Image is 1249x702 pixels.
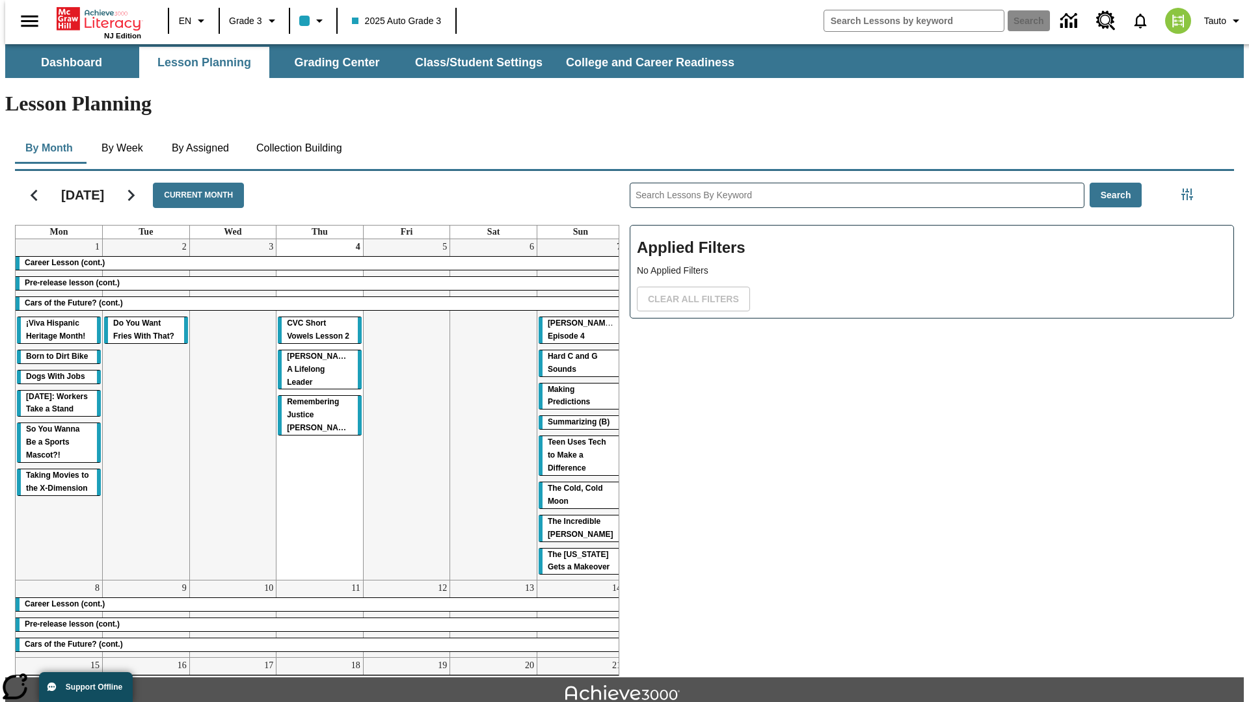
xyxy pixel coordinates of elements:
[287,397,353,432] span: Remembering Justice O'Connor
[435,658,450,673] a: September 19, 2025
[57,6,141,32] a: Home
[229,14,262,28] span: Grade 3
[278,317,362,343] div: CVC Short Vowels Lesson 2
[189,239,276,580] td: September 3, 2025
[47,226,71,239] a: Monday
[610,580,624,596] a: September 14, 2025
[405,47,553,78] button: Class/Student Settings
[619,166,1234,676] div: Search
[614,239,624,255] a: September 7, 2025
[450,239,537,580] td: September 6, 2025
[539,350,623,376] div: Hard C and G Sounds
[276,580,364,658] td: September 11, 2025
[349,580,362,596] a: September 11, 2025
[246,133,353,164] button: Collection Building
[1174,181,1200,207] button: Filters Side menu
[539,416,623,429] div: Summarizing (B)
[276,239,364,580] td: September 4, 2025
[537,239,624,580] td: September 7, 2025
[272,47,402,78] button: Grading Center
[25,258,105,267] span: Career Lesson (cont.)
[539,383,623,409] div: Making Predictions
[25,298,123,307] span: Cars of the Future? (cont.)
[352,14,442,28] span: 2025 Auto Grade 3
[114,179,148,212] button: Next
[25,278,120,287] span: Pre-release lesson (cont.)
[637,232,1227,264] h2: Applied Filters
[61,187,104,203] h2: [DATE]
[262,580,276,596] a: September 10, 2025
[179,14,191,28] span: EN
[26,392,88,414] span: Labor Day: Workers Take a Stand
[17,317,101,343] div: ¡Viva Hispanic Heritage Month!
[25,599,105,608] span: Career Lesson (cont.)
[17,423,101,462] div: So You Wanna Be a Sports Mascot?!
[266,239,276,255] a: September 3, 2025
[398,226,416,239] a: Friday
[1088,3,1123,38] a: Resource Center, Will open in new tab
[16,257,624,270] div: Career Lesson (cont.)
[1204,14,1226,28] span: Tauto
[630,225,1234,318] div: Applied Filters
[103,580,190,658] td: September 9, 2025
[88,658,102,673] a: September 15, 2025
[15,133,83,164] button: By Month
[16,580,103,658] td: September 8, 2025
[1090,183,1142,208] button: Search
[548,417,610,426] span: Summarizing (B)
[103,239,190,580] td: September 2, 2025
[5,47,746,78] div: SubNavbar
[1157,4,1199,38] button: Select a new avatar
[26,372,85,381] span: Dogs With Jobs
[548,385,590,407] span: Making Predictions
[18,179,51,212] button: Previous
[630,183,1084,207] input: Search Lessons By Keyword
[287,352,355,387] span: Dianne Feinstein: A Lifelong Leader
[180,580,189,596] a: September 9, 2025
[39,672,133,702] button: Support Offline
[16,297,624,310] div: Cars of the Future? (cont.)
[262,658,276,673] a: September 17, 2025
[556,47,745,78] button: College and Career Readiness
[824,10,1004,31] input: search field
[104,32,141,40] span: NJ Edition
[440,239,450,255] a: September 5, 2025
[136,226,155,239] a: Tuesday
[26,352,88,361] span: Born to Dirt Bike
[16,618,624,631] div: Pre-release lesson (cont.)
[548,517,613,539] span: The Incredible Kellee Edwards
[25,640,123,649] span: Cars of the Future? (cont.)
[17,391,101,417] div: Labor Day: Workers Take a Stand
[349,658,363,673] a: September 18, 2025
[539,436,623,475] div: Teen Uses Tech to Make a Difference
[16,277,624,290] div: Pre-release lesson (cont.)
[153,183,244,208] button: Current Month
[548,352,598,374] span: Hard C and G Sounds
[278,396,362,435] div: Remembering Justice O'Connor
[139,47,269,78] button: Lesson Planning
[539,317,623,343] div: Ella Menopi: Episode 4
[1053,3,1088,39] a: Data Center
[539,549,623,575] div: The Missouri Gets a Makeover
[5,166,619,676] div: Calendar
[363,580,450,658] td: September 12, 2025
[161,133,239,164] button: By Assigned
[278,350,362,389] div: Dianne Feinstein: A Lifelong Leader
[522,658,537,673] a: September 20, 2025
[5,92,1244,116] h1: Lesson Planning
[92,580,102,596] a: September 8, 2025
[353,239,363,255] a: September 4, 2025
[1123,4,1157,38] a: Notifications
[16,598,624,611] div: Career Lesson (cont.)
[5,44,1244,78] div: SubNavbar
[450,580,537,658] td: September 13, 2025
[548,318,616,341] span: Ella Menopi: Episode 4
[25,619,120,629] span: Pre-release lesson (cont.)
[548,484,603,506] span: The Cold, Cold Moon
[26,471,88,493] span: Taking Movies to the X-Dimension
[66,682,122,692] span: Support Offline
[175,658,189,673] a: September 16, 2025
[113,318,174,341] span: Do You Want Fries With That?
[610,658,624,673] a: September 21, 2025
[92,239,102,255] a: September 1, 2025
